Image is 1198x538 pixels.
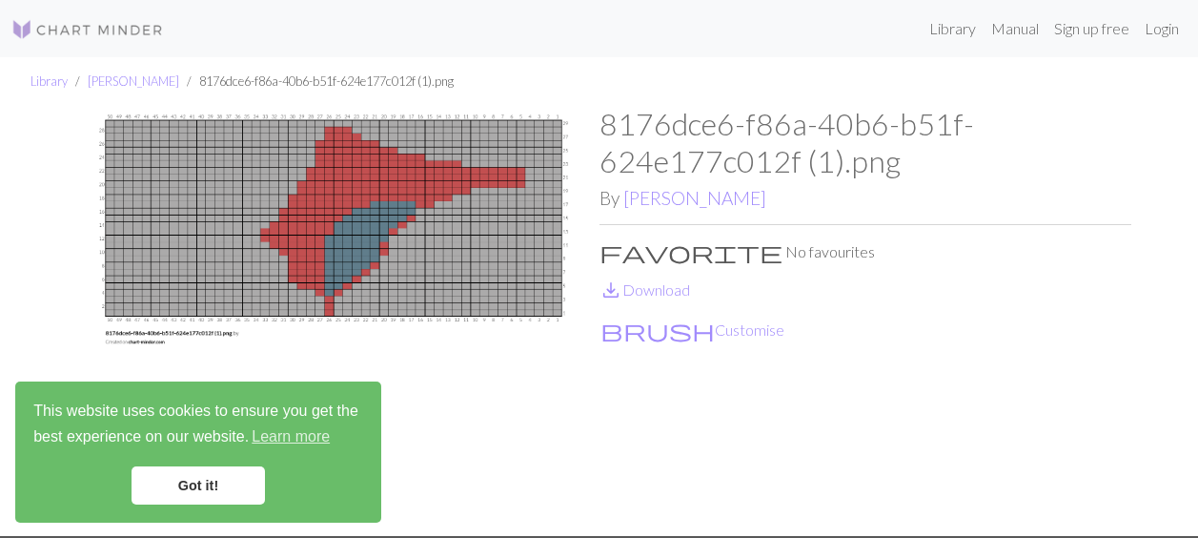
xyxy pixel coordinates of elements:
[68,106,599,536] img: 8176dce6-f86a-40b6-b51f-624e177c012f (1).png
[922,10,984,48] a: Library
[132,466,265,505] a: dismiss cookie message
[600,319,715,341] i: Customise
[30,73,68,89] a: Library
[599,187,1131,209] h2: By
[249,423,333,451] a: learn more about cookies
[600,317,715,343] span: brush
[599,280,690,299] a: DownloadDownload
[599,240,1131,263] p: No favourites
[599,318,785,342] button: CustomiseCustomise
[11,18,164,41] img: Logo
[33,400,363,451] span: This website uses cookies to ensure you get the best experience on our website.
[984,10,1046,48] a: Manual
[179,72,454,91] li: 8176dce6-f86a-40b6-b51f-624e177c012f (1).png
[88,73,179,89] a: [PERSON_NAME]
[623,187,766,209] a: [PERSON_NAME]
[1137,10,1187,48] a: Login
[599,106,1131,179] h1: 8176dce6-f86a-40b6-b51f-624e177c012f (1).png
[15,382,381,523] div: cookieconsent
[599,240,782,263] i: Favourite
[599,277,622,303] span: save_alt
[1046,10,1137,48] a: Sign up free
[599,279,622,301] i: Download
[599,238,782,265] span: favorite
